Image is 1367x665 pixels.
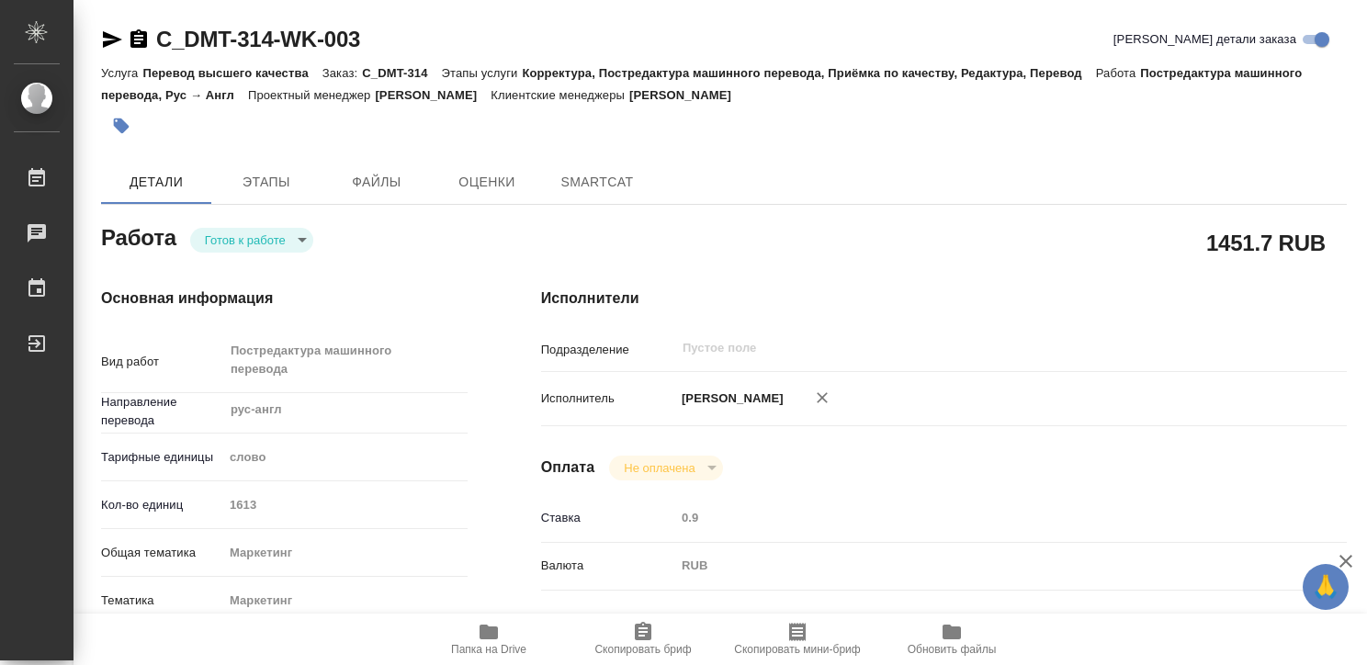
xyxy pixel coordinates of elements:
[1303,564,1349,610] button: 🙏
[362,66,441,80] p: C_DMT-314
[223,491,468,518] input: Пустое поле
[675,550,1280,581] div: RUB
[223,537,468,569] div: Маркетинг
[1113,30,1296,49] span: [PERSON_NAME] детали заказа
[681,337,1237,359] input: Пустое поле
[675,389,784,408] p: [PERSON_NAME]
[451,643,526,656] span: Папка на Drive
[442,66,523,80] p: Этапы услуги
[443,171,531,194] span: Оценки
[101,106,141,146] button: Добавить тэг
[101,496,223,514] p: Кол-во единиц
[541,389,675,408] p: Исполнитель
[609,456,722,480] div: Готов к работе
[190,228,313,253] div: Готов к работе
[128,28,150,51] button: Скопировать ссылку
[112,171,200,194] span: Детали
[223,585,468,616] div: Маркетинг
[875,614,1029,665] button: Обновить файлы
[541,287,1347,310] h4: Исполнители
[101,353,223,371] p: Вид работ
[101,220,176,253] h2: Работа
[491,88,629,102] p: Клиентские менеджеры
[802,378,842,418] button: Удалить исполнителя
[142,66,322,80] p: Перевод высшего качества
[629,88,745,102] p: [PERSON_NAME]
[101,66,142,80] p: Услуга
[248,88,375,102] p: Проектный менеджер
[734,643,860,656] span: Скопировать мини-бриф
[720,614,875,665] button: Скопировать мини-бриф
[412,614,566,665] button: Папка на Drive
[908,643,997,656] span: Обновить файлы
[223,442,468,473] div: слово
[675,504,1280,531] input: Пустое поле
[541,557,675,575] p: Валюта
[618,460,700,476] button: Не оплачена
[1310,568,1341,606] span: 🙏
[566,614,720,665] button: Скопировать бриф
[322,66,362,80] p: Заказ:
[101,393,223,430] p: Направление перевода
[199,232,291,248] button: Готов к работе
[333,171,421,194] span: Файлы
[101,592,223,610] p: Тематика
[375,88,491,102] p: [PERSON_NAME]
[522,66,1095,80] p: Корректура, Постредактура машинного перевода, Приёмка по качеству, Редактура, Перевод
[101,544,223,562] p: Общая тематика
[1206,227,1326,258] h2: 1451.7 RUB
[1096,66,1141,80] p: Работа
[541,509,675,527] p: Ставка
[594,643,691,656] span: Скопировать бриф
[553,171,641,194] span: SmartCat
[101,287,468,310] h4: Основная информация
[222,171,311,194] span: Этапы
[156,27,360,51] a: C_DMT-314-WK-003
[541,341,675,359] p: Подразделение
[101,28,123,51] button: Скопировать ссылку для ЯМессенджера
[541,456,595,479] h4: Оплата
[101,448,223,467] p: Тарифные единицы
